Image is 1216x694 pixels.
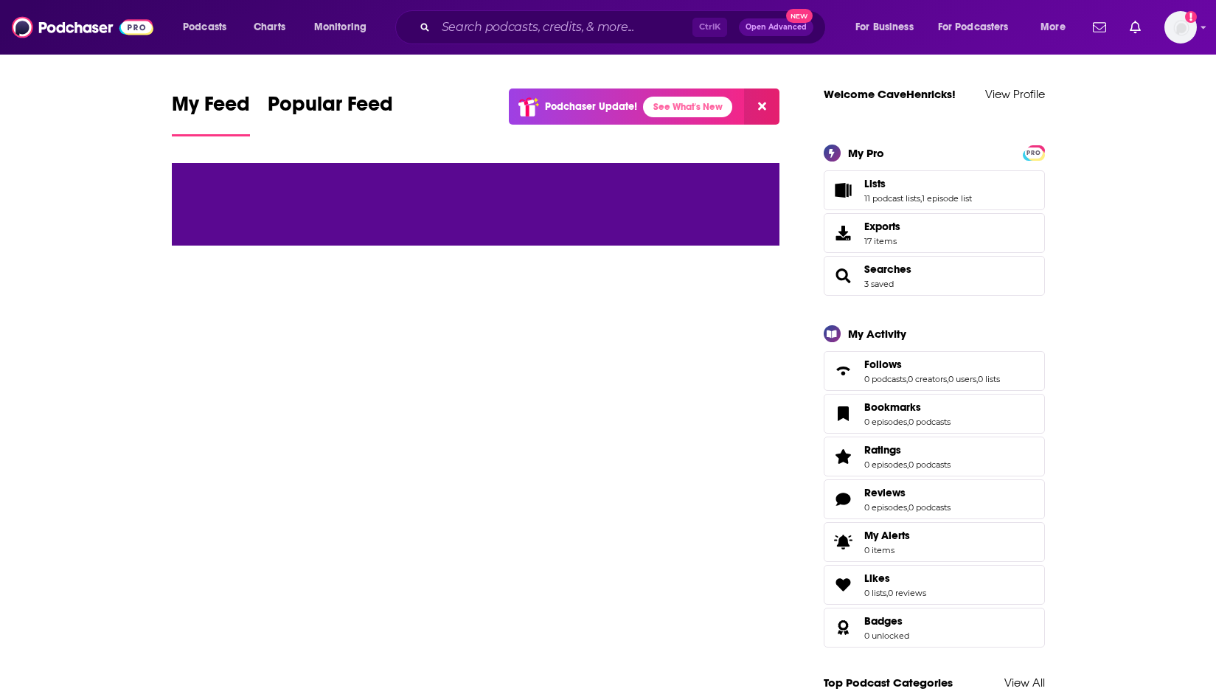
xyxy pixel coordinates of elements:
[304,15,386,39] button: open menu
[1124,15,1147,40] a: Show notifications dropdown
[864,572,890,585] span: Likes
[824,676,953,690] a: Top Podcast Categories
[908,374,947,384] a: 0 creators
[1004,676,1045,690] a: View All
[829,575,858,595] a: Likes
[864,279,894,289] a: 3 saved
[864,443,951,457] a: Ratings
[824,437,1045,476] span: Ratings
[907,417,908,427] span: ,
[244,15,294,39] a: Charts
[436,15,692,39] input: Search podcasts, credits, & more...
[864,358,902,371] span: Follows
[314,17,366,38] span: Monitoring
[864,545,910,555] span: 0 items
[268,91,393,136] a: Popular Feed
[829,489,858,510] a: Reviews
[907,459,908,470] span: ,
[948,374,976,384] a: 0 users
[864,486,951,499] a: Reviews
[1185,11,1197,23] svg: Add a profile image
[824,170,1045,210] span: Lists
[824,565,1045,605] span: Likes
[864,614,909,628] a: Badges
[864,588,886,598] a: 0 lists
[848,146,884,160] div: My Pro
[928,15,1030,39] button: open menu
[864,486,906,499] span: Reviews
[409,10,840,44] div: Search podcasts, credits, & more...
[864,614,903,628] span: Badges
[172,91,250,136] a: My Feed
[268,91,393,125] span: Popular Feed
[824,256,1045,296] span: Searches
[947,374,948,384] span: ,
[173,15,246,39] button: open menu
[888,588,926,598] a: 0 reviews
[907,502,908,513] span: ,
[12,13,153,41] img: Podchaser - Follow, Share and Rate Podcasts
[829,403,858,424] a: Bookmarks
[1025,146,1043,157] a: PRO
[1087,15,1112,40] a: Show notifications dropdown
[786,9,813,23] span: New
[864,502,907,513] a: 0 episodes
[864,374,906,384] a: 0 podcasts
[985,87,1045,101] a: View Profile
[1164,11,1197,44] span: Logged in as CaveHenricks
[739,18,813,36] button: Open AdvancedNew
[864,263,911,276] a: Searches
[864,400,951,414] a: Bookmarks
[829,266,858,286] a: Searches
[886,588,888,598] span: ,
[824,87,956,101] a: Welcome CaveHenricks!
[254,17,285,38] span: Charts
[864,572,926,585] a: Likes
[824,351,1045,391] span: Follows
[920,193,922,204] span: ,
[906,374,908,384] span: ,
[1025,148,1043,159] span: PRO
[864,417,907,427] a: 0 episodes
[829,223,858,243] span: Exports
[864,358,1000,371] a: Follows
[864,529,910,542] span: My Alerts
[864,220,900,233] span: Exports
[908,502,951,513] a: 0 podcasts
[855,17,914,38] span: For Business
[938,17,1009,38] span: For Podcasters
[829,180,858,201] a: Lists
[864,631,909,641] a: 0 unlocked
[829,446,858,467] a: Ratings
[1040,17,1066,38] span: More
[824,608,1045,648] span: Badges
[824,394,1045,434] span: Bookmarks
[864,443,901,457] span: Ratings
[908,459,951,470] a: 0 podcasts
[848,327,906,341] div: My Activity
[829,532,858,552] span: My Alerts
[976,374,978,384] span: ,
[922,193,972,204] a: 1 episode list
[908,417,951,427] a: 0 podcasts
[829,617,858,638] a: Badges
[864,193,920,204] a: 11 podcast lists
[829,361,858,381] a: Follows
[1030,15,1084,39] button: open menu
[864,177,972,190] a: Lists
[643,97,732,117] a: See What's New
[692,18,727,37] span: Ctrl K
[845,15,932,39] button: open menu
[1164,11,1197,44] img: User Profile
[545,100,637,113] p: Podchaser Update!
[1164,11,1197,44] button: Show profile menu
[172,91,250,125] span: My Feed
[824,522,1045,562] a: My Alerts
[824,479,1045,519] span: Reviews
[864,400,921,414] span: Bookmarks
[864,459,907,470] a: 0 episodes
[183,17,226,38] span: Podcasts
